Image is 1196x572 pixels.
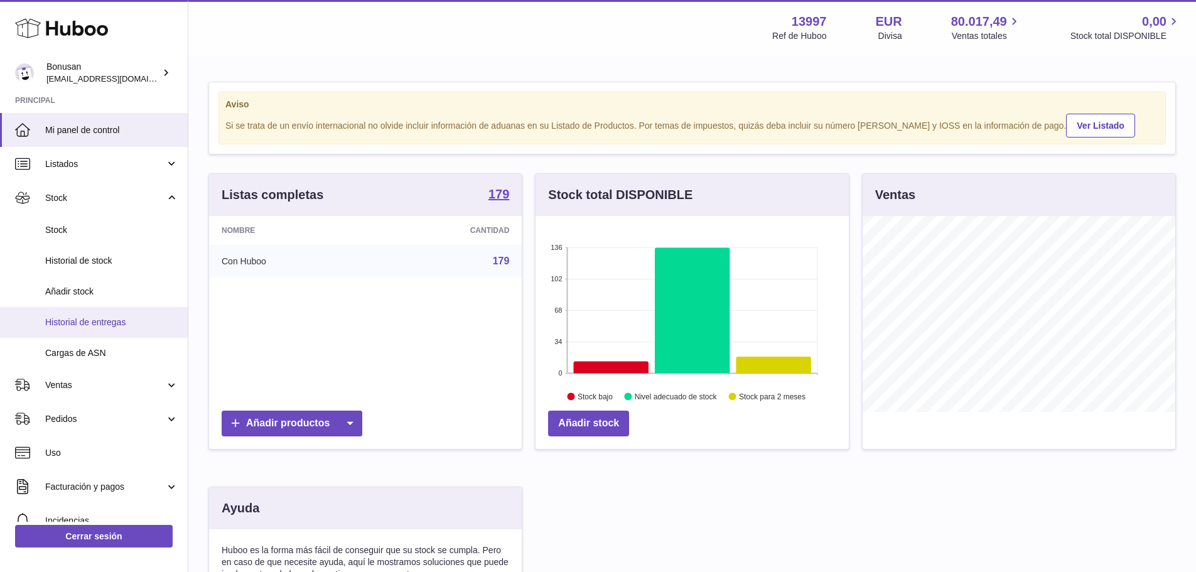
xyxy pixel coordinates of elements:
span: Mi panel de control [45,124,178,136]
span: Stock total DISPONIBLE [1070,30,1181,42]
a: 179 [488,188,509,203]
strong: 179 [488,188,509,200]
span: Stock [45,224,178,236]
span: Añadir stock [45,286,178,298]
span: Incidencias [45,515,178,527]
h3: Ventas [875,186,915,203]
text: Nivel adecuado de stock [635,392,718,401]
span: Ventas [45,379,165,391]
span: Facturación y pagos [45,481,165,493]
strong: EUR [875,13,902,30]
text: 136 [551,244,562,251]
th: Nombre [209,216,372,245]
strong: Aviso [225,99,1159,111]
text: 68 [555,306,563,314]
div: Ref de Huboo [772,30,826,42]
div: Divisa [878,30,902,42]
a: 80.017,49 Ventas totales [951,13,1021,42]
a: Ver Listado [1066,114,1134,138]
text: 102 [551,275,562,283]
td: Con Huboo [209,245,372,278]
span: 0,00 [1142,13,1166,30]
span: Historial de entregas [45,316,178,328]
div: Bonusan [46,61,159,85]
a: 179 [493,256,510,266]
text: Stock para 2 meses [739,392,805,401]
span: Historial de stock [45,255,178,267]
span: Stock [45,192,165,204]
span: Ventas totales [952,30,1021,42]
span: Uso [45,447,178,459]
span: Pedidos [45,413,165,425]
a: Añadir productos [222,411,362,436]
th: Cantidad [372,216,522,245]
span: Cargas de ASN [45,347,178,359]
h3: Ayuda [222,500,259,517]
div: Si se trata de un envío internacional no olvide incluir información de aduanas en su Listado de P... [225,112,1159,138]
text: 0 [559,369,563,377]
text: 34 [555,338,563,345]
span: Listados [45,158,165,170]
span: [EMAIL_ADDRESS][DOMAIN_NAME] [46,73,185,84]
a: 0,00 Stock total DISPONIBLE [1070,13,1181,42]
strong: 13997 [792,13,827,30]
span: 80.017,49 [951,13,1007,30]
a: Cerrar sesión [15,525,173,548]
img: info@bonusan.es [15,63,34,82]
a: Añadir stock [548,411,629,436]
h3: Listas completas [222,186,323,203]
text: Stock bajo [578,392,613,401]
h3: Stock total DISPONIBLE [548,186,692,203]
